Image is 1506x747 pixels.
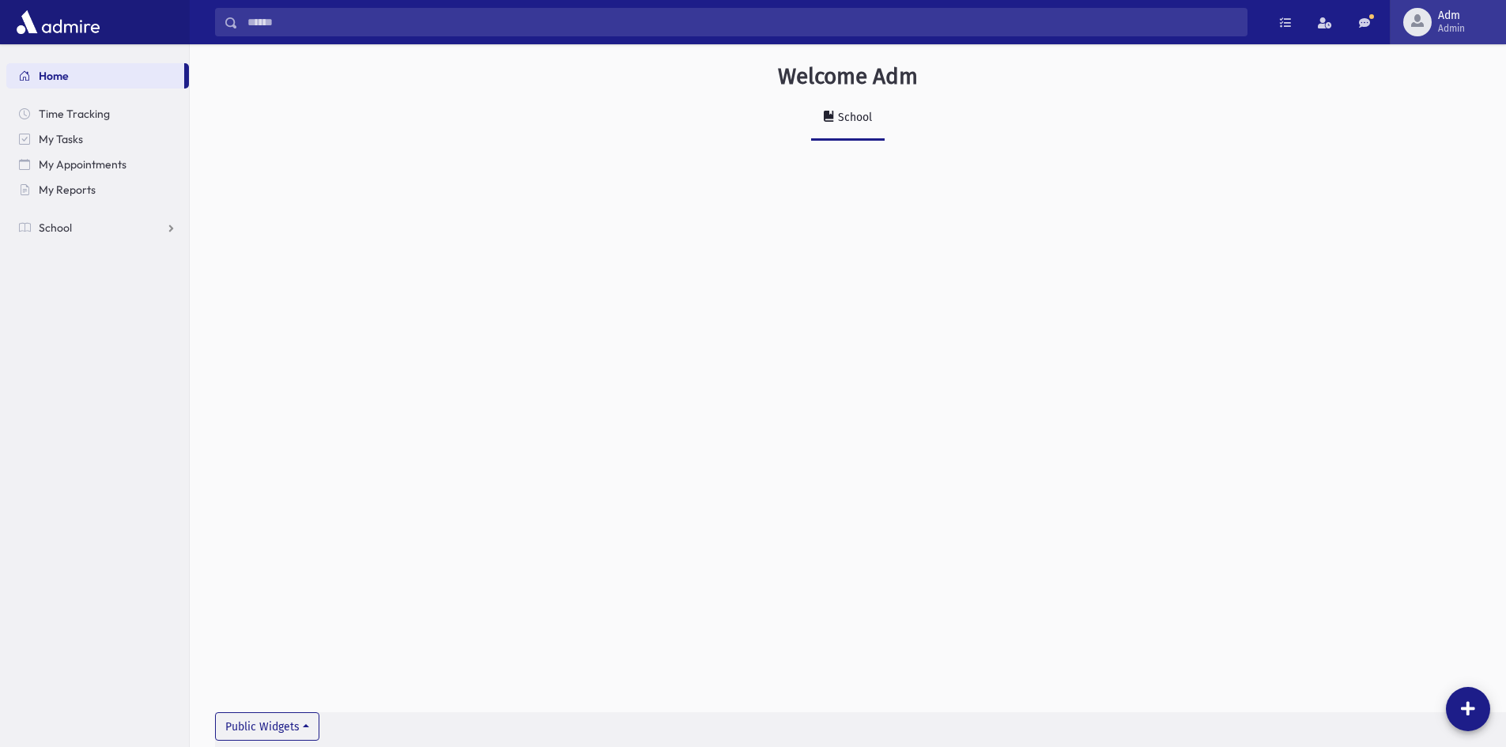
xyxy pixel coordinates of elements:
span: Home [39,69,69,83]
span: My Appointments [39,157,126,172]
a: Time Tracking [6,101,189,126]
h3: Welcome Adm [778,63,918,90]
span: My Reports [39,183,96,197]
a: My Appointments [6,152,189,177]
span: My Tasks [39,132,83,146]
a: My Tasks [6,126,189,152]
span: Admin [1438,22,1465,35]
a: School [6,215,189,240]
a: My Reports [6,177,189,202]
span: Time Tracking [39,107,110,121]
span: Adm [1438,9,1465,22]
button: Public Widgets [215,712,319,741]
div: School [835,111,872,124]
input: Search [238,8,1247,36]
img: AdmirePro [13,6,104,38]
span: School [39,221,72,235]
a: Home [6,63,184,89]
a: School [811,96,885,141]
